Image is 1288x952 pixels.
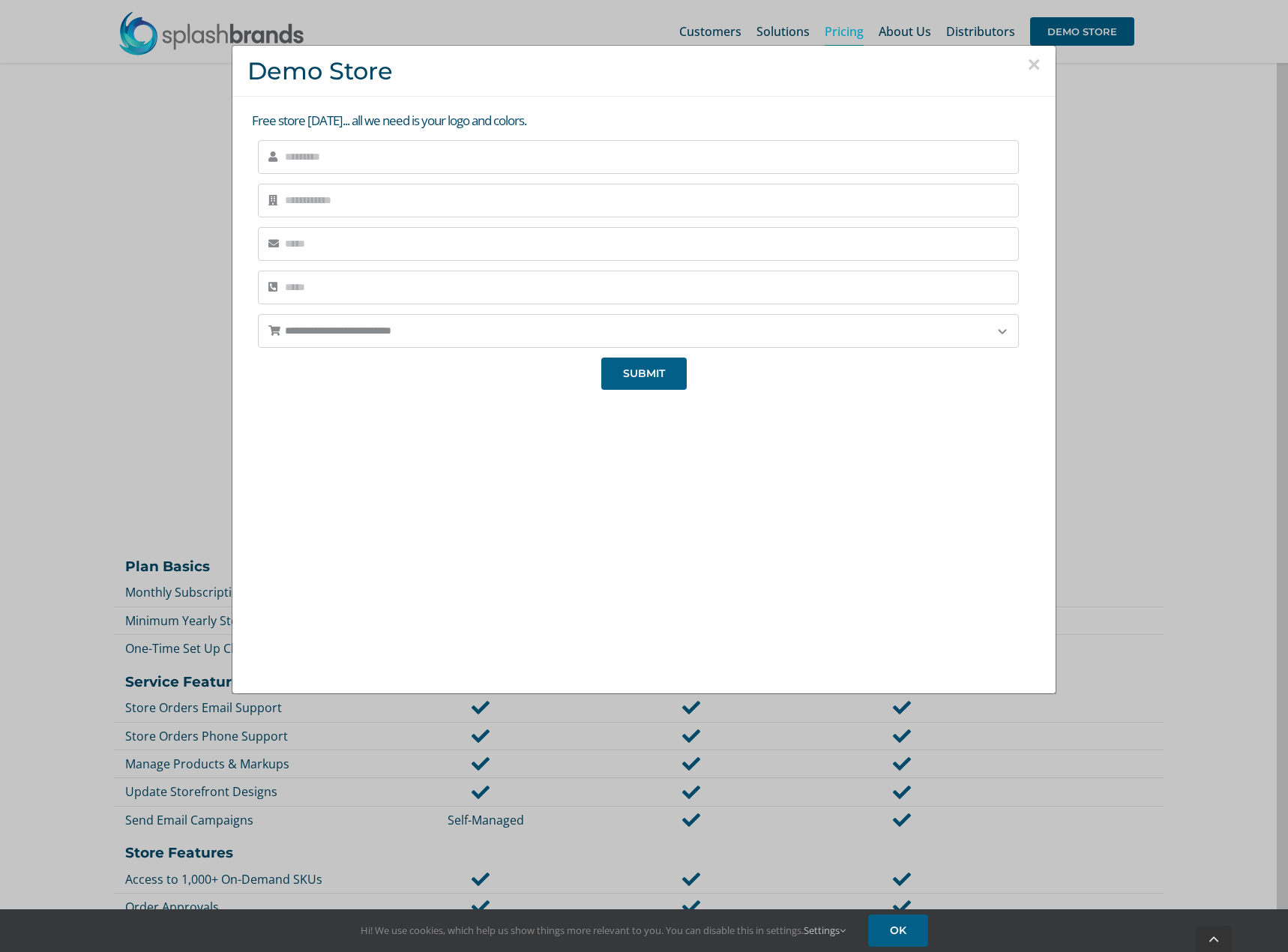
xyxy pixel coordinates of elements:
[601,358,687,390] button: SUBMIT
[397,401,891,678] iframe: SplashBrands Demo Store Overview
[1027,53,1041,76] button: Close
[252,112,1041,130] p: Free store [DATE]... all we need is your logo and colors.
[247,57,1041,85] h3: Demo Store
[623,367,665,380] span: SUBMIT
